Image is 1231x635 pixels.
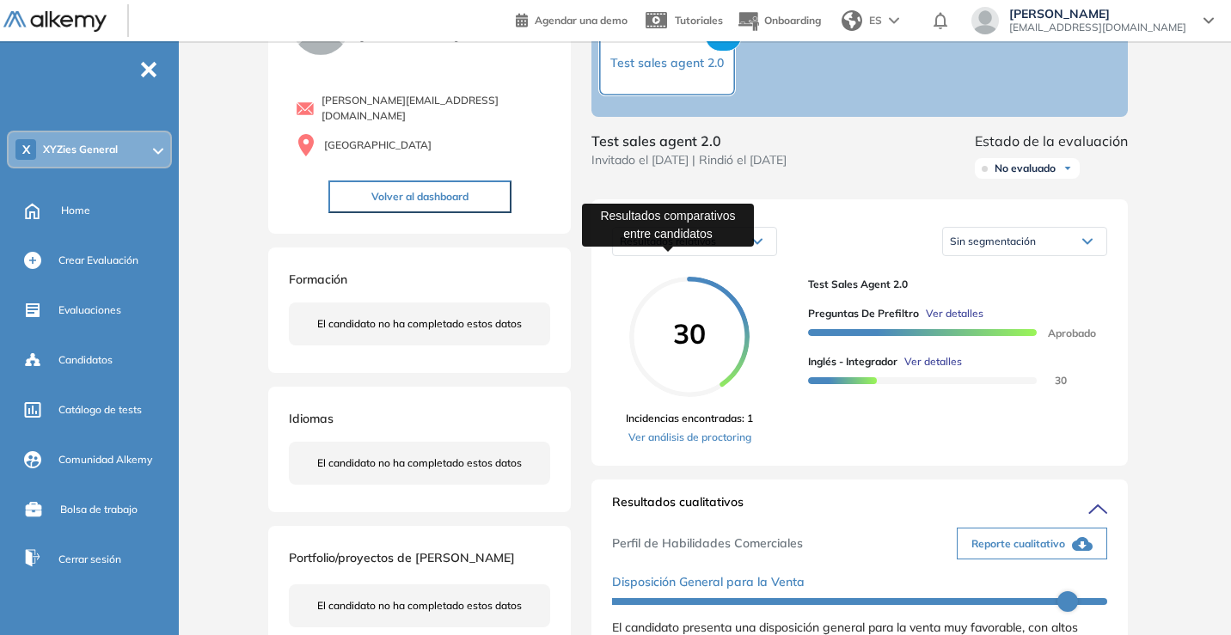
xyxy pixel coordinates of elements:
button: Ver detalles [919,306,983,321]
button: Onboarding [737,3,821,40]
span: Agendar una demo [535,14,628,27]
span: Test sales agent 2.0 [610,55,724,70]
span: ES [869,13,882,28]
span: Onboarding [764,14,821,27]
span: X [22,143,30,156]
span: Home [61,203,90,218]
span: Evaluaciones [58,302,121,318]
span: Invitado el [DATE] | Rindió el [DATE] [591,151,787,169]
span: Reporte cualitativo [971,536,1065,552]
span: El candidato no ha completado estos datos [317,316,522,332]
span: Formación [289,272,347,287]
button: Volver al dashboard [328,180,511,213]
span: XYZies General [43,143,118,156]
span: Perfil de Habilidades Comerciales [612,534,803,553]
span: Test sales agent 2.0 [591,131,787,151]
span: Bolsa de trabajo [60,502,138,517]
span: Ver detalles [926,306,983,321]
span: Incidencias encontradas: 1 [626,411,753,426]
span: Cerrar sesión [58,552,121,567]
span: Catálogo de tests [58,402,142,418]
button: Reporte cualitativo [957,528,1107,559]
span: Tutoriales [675,14,723,27]
div: Resultados comparativos entre candidatos [582,204,754,247]
span: Disposición General para la Venta [612,573,805,591]
img: Ícono de flecha [1063,163,1073,174]
span: 30 [673,316,706,351]
span: Inglés - Integrador [808,354,897,369]
span: No evaluado [995,162,1056,175]
span: Ver detalles [904,354,962,369]
span: [GEOGRAPHIC_DATA] [324,137,432,153]
span: 30 [1034,377,1055,384]
span: [PERSON_NAME][EMAIL_ADDRESS][DOMAIN_NAME] [322,93,550,124]
span: Sin segmentación [950,235,1036,247]
span: Test sales agent 2.0 [808,277,1093,292]
a: Ver análisis de proctoring [626,430,753,445]
button: Ver detalles [897,354,962,369]
span: Candidatos [58,352,113,368]
img: world [842,10,862,31]
span: Comunidad Alkemy [58,452,152,467]
span: Idiomas [289,411,334,426]
img: Logo [3,11,107,33]
span: Aprobado [1034,327,1096,339]
span: [PERSON_NAME] [1009,7,1186,21]
span: El candidato no ha completado estos datos [317,598,522,614]
span: Resultados cualitativos [612,493,744,521]
span: Crear Evaluación [58,253,138,268]
span: Preguntas de Prefiltro [808,306,919,321]
span: El candidato no ha completado estos datos [317,455,522,471]
span: Portfolio/proyectos de [PERSON_NAME] [289,550,515,565]
a: Agendar una demo [516,9,628,29]
span: [EMAIL_ADDRESS][DOMAIN_NAME] [1009,21,1186,34]
span: Estado de la evaluación [975,131,1128,151]
img: arrow [889,17,899,24]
